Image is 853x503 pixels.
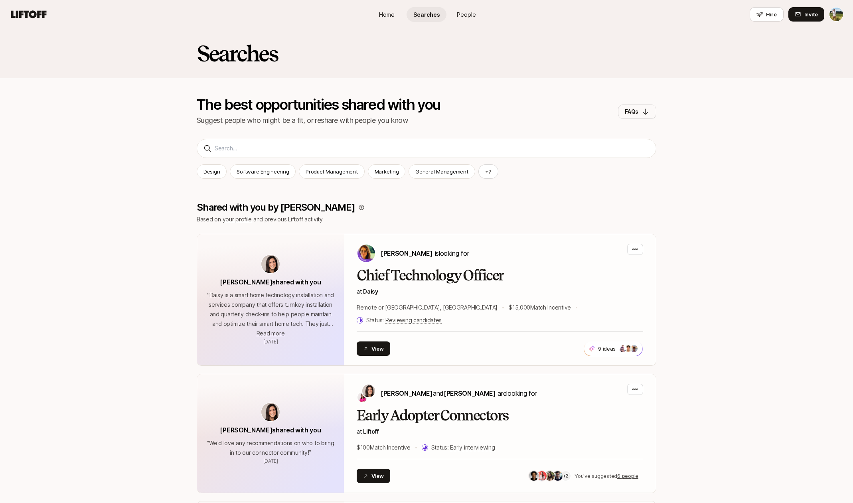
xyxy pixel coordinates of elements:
[509,303,571,312] p: $15,000 Match Incentive
[357,408,643,424] h2: Early Adopter Connectors
[625,107,638,116] p: FAQs
[257,329,284,338] button: Read more
[306,168,357,176] p: Product Management
[766,10,777,18] span: Hire
[261,255,280,273] img: avatar-url
[197,215,656,224] p: Based on and previous Liftoff activity
[788,7,824,22] button: Invite
[379,10,395,19] span: Home
[381,248,469,258] p: is looking for
[363,288,378,295] a: Daisy
[207,290,334,329] p: “ Daisy is a smart home technology installation and services company that offers turnkey installa...
[357,443,411,452] p: $100 Match Incentive
[203,168,220,176] p: Design
[220,426,321,434] span: [PERSON_NAME] shared with you
[619,345,626,352] img: ACg8ocInyrGrb4MC9uz50sf4oDbeg82BTXgt_Vgd6-yBkTRc-xTs8ygV=s160-c
[415,168,468,176] p: General Management
[529,471,539,481] img: 7cab7823_d069_48e4_a8e4_1d411b2aeb71.jpg
[207,438,334,458] p: “ We'd love any recommendations on who to bring in to our connector community! ”
[545,471,555,481] img: 77bf4b5f_6e04_4401_9be1_63a53e42e56a.jpg
[385,317,442,324] span: Reviewing candidates
[618,105,656,119] button: FAQs
[598,345,616,353] p: 9 ideas
[829,7,843,22] button: Tyler Kieft
[575,473,617,479] span: You've suggested
[223,216,252,223] a: your profile
[444,389,496,397] span: [PERSON_NAME]
[357,393,367,402] img: Emma Frane
[750,7,784,22] button: Hire
[357,427,643,436] p: at
[563,472,569,480] p: +2
[804,10,818,18] span: Invite
[197,97,440,112] p: The best opportunities shared with you
[431,443,495,452] p: Status:
[478,164,499,179] button: +7
[584,341,643,356] button: 9 ideas
[381,388,537,398] p: are looking for
[381,389,433,397] span: [PERSON_NAME]
[367,7,407,22] a: Home
[433,389,496,397] span: and
[263,458,278,464] span: February 1, 2024 2:09pm
[362,385,375,397] img: Eleanor Morgan
[363,428,379,435] span: Liftoff
[257,330,284,337] span: Read more
[617,473,638,479] u: 6 people
[357,469,390,483] button: View
[197,41,278,65] h2: Searches
[375,168,399,176] p: Marketing
[215,144,650,153] input: Search...
[553,471,563,481] img: e277b4ae_bd56_4238_8022_108423d7fa5a.jpg
[366,316,442,325] p: Status:
[413,10,440,19] span: Searches
[220,278,321,286] span: [PERSON_NAME] shared with you
[457,10,476,19] span: People
[630,345,638,352] img: ACg8ocJgLS4_X9rs-p23w7LExaokyEoWgQo9BGx67dOfttGDosg=s160-c
[625,345,632,352] img: c3894d86_b3f1_4e23_a0e4_4d923f503b0e.jpg
[357,245,375,262] img: Rebecca Hochreiter
[537,471,547,481] img: 4f55cf61_7576_4c62_b09b_ef337657948a.jpg
[446,7,486,22] a: People
[450,444,495,451] span: Early interviewing
[197,202,355,213] p: Shared with you by [PERSON_NAME]
[407,7,446,22] a: Searches
[197,115,440,126] p: Suggest people who might be a fit, or reshare with people you know
[263,339,278,345] span: June 10, 2025 10:00am
[261,403,280,421] img: avatar-url
[357,268,643,284] h2: Chief Technology Officer
[357,287,643,296] p: at
[237,168,289,176] p: Software Engineering
[381,249,433,257] span: [PERSON_NAME]
[829,8,843,21] img: Tyler Kieft
[357,341,390,356] button: View
[357,303,498,312] p: Remote or [GEOGRAPHIC_DATA], [GEOGRAPHIC_DATA]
